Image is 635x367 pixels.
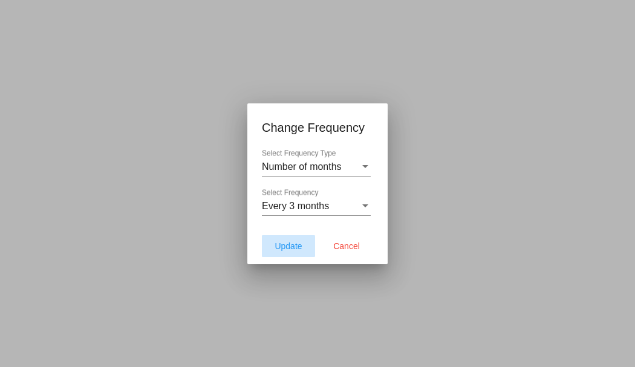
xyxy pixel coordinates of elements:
h1: Change Frequency [262,118,373,137]
span: Update [275,241,302,251]
mat-select: Select Frequency [262,201,371,212]
span: Every 3 months [262,201,329,211]
span: Number of months [262,161,342,172]
button: Cancel [320,235,373,257]
span: Cancel [333,241,360,251]
mat-select: Select Frequency Type [262,161,371,172]
button: Update [262,235,315,257]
